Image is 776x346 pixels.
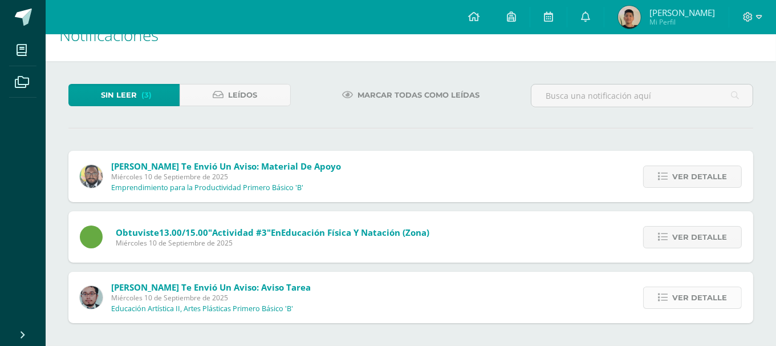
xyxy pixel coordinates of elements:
[672,227,727,248] span: Ver detalle
[111,293,311,303] span: Miércoles 10 de Septiembre de 2025
[618,6,641,29] img: 72347cb9cd00c84b9f47910306cec33d.png
[180,84,291,106] a: Leídos
[159,227,208,238] span: 13.00/15.00
[531,85,753,107] input: Busca una notificación aquí
[111,160,341,172] span: [PERSON_NAME] te envió un aviso: Material de apoyo
[116,238,429,248] span: Miércoles 10 de Septiembre de 2025
[111,172,341,182] span: Miércoles 10 de Septiembre de 2025
[111,304,293,313] p: Educación Artística II, Artes Plásticas Primero Básico 'B'
[672,287,727,308] span: Ver detalle
[649,17,715,27] span: Mi Perfil
[116,227,429,238] span: Obtuviste en
[101,85,137,106] span: Sin leer
[208,227,271,238] span: "Actividad #3"
[80,165,103,188] img: 712781701cd376c1a616437b5c60ae46.png
[281,227,429,238] span: Educación Física y Natación (Zona)
[228,85,257,106] span: Leídos
[111,281,311,293] span: [PERSON_NAME] te envió un aviso: Aviso tarea
[357,85,480,106] span: Marcar todas como leídas
[649,7,715,18] span: [PERSON_NAME]
[141,85,152,106] span: (3)
[80,286,103,309] img: 5fac68162d5e1b6fbd390a6ac50e103d.png
[68,84,180,106] a: Sin leer(3)
[672,166,727,187] span: Ver detalle
[328,84,494,106] a: Marcar todas como leídas
[111,183,303,192] p: Emprendimiento para la Productividad Primero Básico 'B'
[59,24,159,46] span: Notificaciones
